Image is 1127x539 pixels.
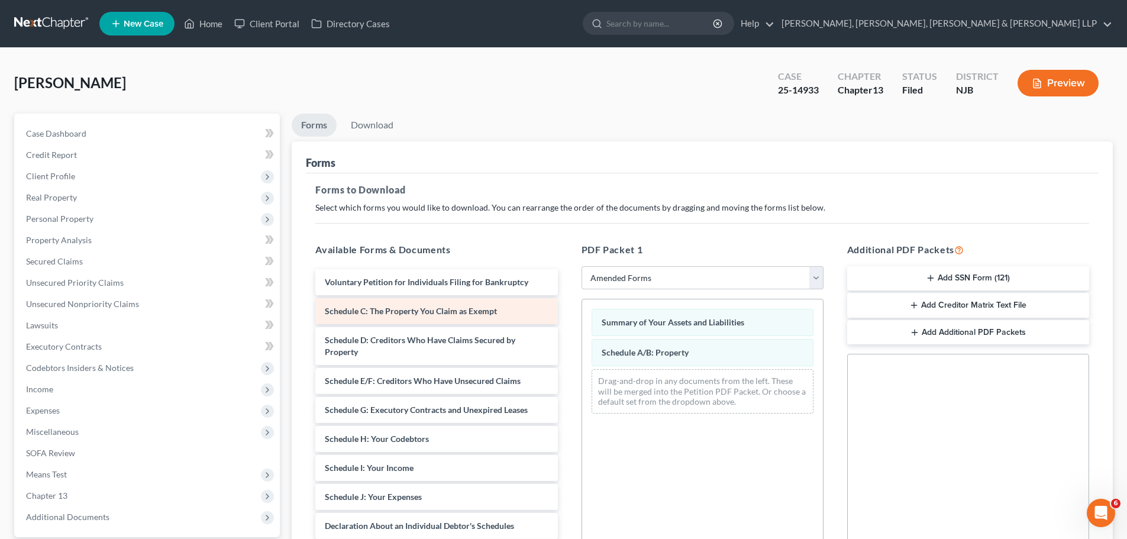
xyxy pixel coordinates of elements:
[17,123,280,144] a: Case Dashboard
[847,320,1089,345] button: Add Additional PDF Packets
[602,347,689,357] span: Schedule A/B: Property
[325,277,528,287] span: Voluntary Petition for Individuals Filing for Bankruptcy
[26,448,75,458] span: SOFA Review
[17,272,280,293] a: Unsecured Priority Claims
[1018,70,1099,96] button: Preview
[17,443,280,464] a: SOFA Review
[602,317,744,327] span: Summary of Your Assets and Liabilities
[776,13,1112,34] a: [PERSON_NAME], [PERSON_NAME], [PERSON_NAME] & [PERSON_NAME] LLP
[17,336,280,357] a: Executory Contracts
[26,427,79,437] span: Miscellaneous
[26,171,75,181] span: Client Profile
[325,463,414,473] span: Schedule I: Your Income
[26,363,134,373] span: Codebtors Insiders & Notices
[124,20,163,28] span: New Case
[305,13,396,34] a: Directory Cases
[26,299,139,309] span: Unsecured Nonpriority Claims
[26,469,67,479] span: Means Test
[1111,499,1120,508] span: 6
[26,235,92,245] span: Property Analysis
[847,266,1089,291] button: Add SSN Form (121)
[847,243,1089,257] h5: Additional PDF Packets
[17,230,280,251] a: Property Analysis
[847,293,1089,318] button: Add Creditor Matrix Text File
[26,150,77,160] span: Credit Report
[26,277,124,288] span: Unsecured Priority Claims
[956,83,999,97] div: NJB
[315,202,1089,214] p: Select which forms you would like to download. You can rearrange the order of the documents by dr...
[17,315,280,336] a: Lawsuits
[315,243,557,257] h5: Available Forms & Documents
[178,13,228,34] a: Home
[26,320,58,330] span: Lawsuits
[956,70,999,83] div: District
[325,434,429,444] span: Schedule H: Your Codebtors
[315,183,1089,197] h5: Forms to Download
[902,83,937,97] div: Filed
[838,70,883,83] div: Chapter
[735,13,774,34] a: Help
[26,128,86,138] span: Case Dashboard
[14,74,126,91] span: [PERSON_NAME]
[1087,499,1115,527] iframe: Intercom live chat
[26,384,53,394] span: Income
[26,490,67,501] span: Chapter 13
[582,243,824,257] h5: PDF Packet 1
[26,341,102,351] span: Executory Contracts
[325,492,422,502] span: Schedule J: Your Expenses
[341,114,403,137] a: Download
[325,521,514,531] span: Declaration About an Individual Debtor's Schedules
[902,70,937,83] div: Status
[325,405,528,415] span: Schedule G: Executory Contracts and Unexpired Leases
[606,12,715,34] input: Search by name...
[873,84,883,95] span: 13
[26,512,109,522] span: Additional Documents
[592,369,813,414] div: Drag-and-drop in any documents from the left. These will be merged into the Petition PDF Packet. ...
[17,251,280,272] a: Secured Claims
[17,144,280,166] a: Credit Report
[838,83,883,97] div: Chapter
[26,214,93,224] span: Personal Property
[325,306,497,316] span: Schedule C: The Property You Claim as Exempt
[292,114,337,137] a: Forms
[325,335,515,357] span: Schedule D: Creditors Who Have Claims Secured by Property
[26,256,83,266] span: Secured Claims
[26,405,60,415] span: Expenses
[228,13,305,34] a: Client Portal
[778,70,819,83] div: Case
[306,156,335,170] div: Forms
[778,83,819,97] div: 25-14933
[26,192,77,202] span: Real Property
[17,293,280,315] a: Unsecured Nonpriority Claims
[325,376,521,386] span: Schedule E/F: Creditors Who Have Unsecured Claims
